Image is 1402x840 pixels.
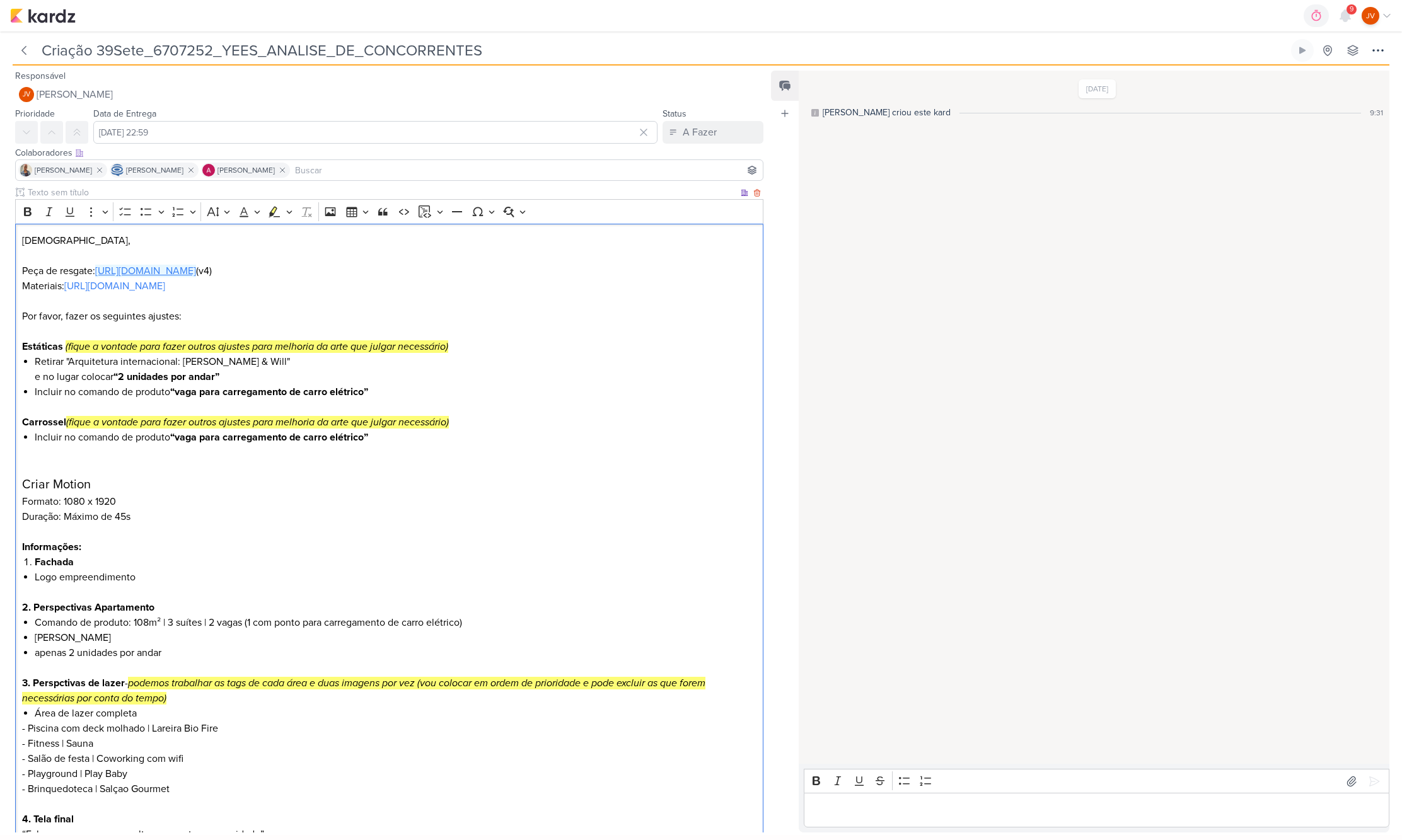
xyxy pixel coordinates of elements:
[35,706,757,721] li: Área de lazer completa
[20,164,32,176] img: Iara Santos
[22,233,757,248] p: [DEMOGRAPHIC_DATA],
[35,354,757,384] li: Retirar "Arquitetura internacional: [PERSON_NAME] & Will" e no lugar colocar
[663,121,763,144] button: A Fazer
[683,125,717,140] div: A Fazer
[170,386,368,398] strong: “vaga para carregamento de carro elétrico”
[64,280,165,292] a: [URL][DOMAIN_NAME]
[1366,10,1375,21] p: JV
[22,263,757,294] p: Peça de resgate: (v4) Materiais:
[1297,45,1307,55] div: Ligar relógio
[113,371,219,383] strong: “2 unidades por andar”
[663,108,687,119] label: Status
[22,813,74,826] strong: 4. Tela final
[202,164,215,176] img: Alessandra Gomes
[15,83,763,106] button: JV [PERSON_NAME]
[22,541,81,553] strong: Informações:
[35,630,757,645] li: [PERSON_NAME]
[804,793,1389,827] div: Editor editing area: main
[35,430,757,445] li: Incluir no comando de produto
[22,601,154,614] strong: 2. Perspectivas Apartamento
[22,751,757,766] p: - Salão de festa | Coworking com wifi
[804,769,1389,793] div: Editor toolbar
[22,736,757,751] p: - Fitness | Sauna
[93,121,658,144] input: Select a date
[23,91,30,98] p: JV
[22,477,91,492] span: Criar Motion
[10,8,76,23] img: kardz.app
[22,676,757,706] p: -
[37,87,113,102] span: [PERSON_NAME]
[35,645,757,660] li: apenas 2 unidades por andar
[35,570,757,585] li: Logo empreendimento
[35,164,92,176] span: [PERSON_NAME]
[22,677,125,689] strong: 3. Perspctivas de lazer
[293,163,760,178] input: Buscar
[15,108,55,119] label: Prioridade
[35,556,74,568] strong: Fachada
[217,164,275,176] span: [PERSON_NAME]
[35,384,757,400] li: Incluir no comando de produto
[66,416,449,429] mark: (fique a vontade para fazer outros ajustes para melhoria da arte que julgar necessário)
[1350,4,1353,14] span: 9
[19,87,34,102] div: Joney Viana
[1362,7,1379,25] div: Joney Viana
[22,416,66,429] strong: Carrossel
[15,71,66,81] label: Responsável
[126,164,183,176] span: [PERSON_NAME]
[1370,107,1383,118] div: 9:31
[22,721,757,736] p: - Piscina com deck molhado | Lareira Bio Fire
[38,39,1289,62] input: Kard Sem Título
[25,186,738,199] input: Texto sem título
[22,340,63,353] strong: Estáticas
[93,108,156,119] label: Data de Entrega
[170,431,368,444] strong: “vaga para carregamento de carro elétrico”
[823,106,951,119] div: [PERSON_NAME] criou este kard
[95,265,196,277] a: [URL][DOMAIN_NAME]
[15,146,763,159] div: Colaboradores
[22,677,705,705] mark: podemos trabalhar as tags de cada área e duas imagens por vez (vou colocar em ordem de prioridade...
[111,164,124,176] img: Caroline Traven De Andrade
[22,766,757,797] p: - Playground | Play Baby - Brinquedoteca | Salçao Gourmet
[66,340,448,353] mark: (fique a vontade para fazer outros ajustes para melhoria da arte que julgar necessário)
[35,615,757,630] li: Comando de produto: 108m² | 3 suítes | 2 vagas (1 com ponto para carregamento de carro elétrico)
[22,475,757,539] p: Formato: 1080 x 1920 Duração: Máximo de 45s
[15,199,763,224] div: Editor toolbar
[22,309,757,339] p: Por favor, fazer os seguintes ajustes:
